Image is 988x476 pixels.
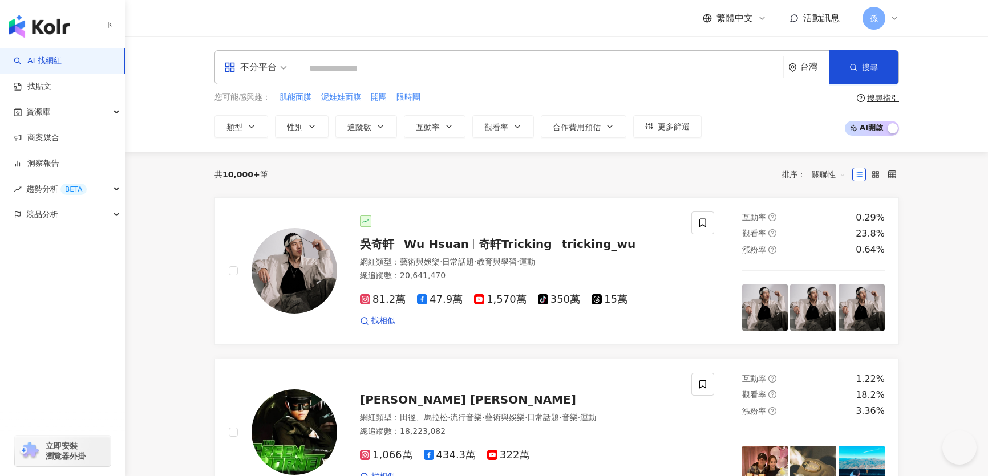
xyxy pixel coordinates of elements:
[417,294,463,306] span: 47.9萬
[224,58,277,76] div: 不分平台
[321,92,361,103] span: 泥娃娃面膜
[541,115,626,138] button: 合作費用預估
[222,170,260,179] span: 10,000+
[716,12,753,25] span: 繁體中文
[440,257,442,266] span: ·
[525,413,527,422] span: ·
[448,413,450,422] span: ·
[360,237,394,251] span: 吳奇軒
[559,413,561,422] span: ·
[856,211,885,224] div: 0.29%
[26,176,87,202] span: 趨勢分析
[803,13,840,23] span: 活動訊息
[46,441,86,461] span: 立即安裝 瀏覽器外掛
[371,315,395,327] span: 找相似
[633,115,702,138] button: 更多篩選
[812,165,846,184] span: 關聯性
[275,115,329,138] button: 性別
[742,374,766,383] span: 互動率
[477,257,517,266] span: 教育與學習
[562,237,636,251] span: tricking_wu
[321,91,362,104] button: 泥娃娃面膜
[360,426,678,437] div: 總追蹤數 ： 18,223,082
[396,92,420,103] span: 限時團
[360,393,576,406] span: [PERSON_NAME] [PERSON_NAME]
[360,270,678,282] div: 總追蹤數 ： 20,641,470
[782,165,852,184] div: 排序：
[482,413,484,422] span: ·
[857,94,865,102] span: question-circle
[26,202,58,227] span: 競品分析
[424,449,476,461] span: 434.3萬
[658,122,690,131] span: 更多篩選
[14,185,22,193] span: rise
[14,55,62,67] a: searchAI 找網紅
[485,413,525,422] span: 藝術與娛樂
[360,257,678,268] div: 網紅類型 ：
[742,406,766,416] span: 漲粉率
[768,246,776,254] span: question-circle
[214,170,268,179] div: 共 筆
[18,442,41,460] img: chrome extension
[870,12,878,25] span: 孫
[580,413,596,422] span: 運動
[226,123,242,132] span: 類型
[578,413,580,422] span: ·
[472,115,534,138] button: 觀看率
[416,123,440,132] span: 互動率
[347,123,371,132] span: 追蹤數
[867,93,899,103] div: 搜尋指引
[856,243,885,256] div: 0.64%
[14,158,59,169] a: 洞察報告
[214,92,270,103] span: 您可能感興趣：
[400,413,448,422] span: 田徑、馬拉松
[360,449,412,461] span: 1,066萬
[360,294,406,306] span: 81.2萬
[856,373,885,385] div: 1.22%
[768,229,776,237] span: question-circle
[768,375,776,383] span: question-circle
[252,389,337,475] img: KOL Avatar
[214,115,268,138] button: 類型
[214,197,899,345] a: KOL Avatar吳奇軒Wu Hsuan奇軒Trickingtricking_wu網紅類型：藝術與娛樂·日常話題·教育與學習·運動總追蹤數：20,641,47081.2萬47.9萬1,570萬...
[742,229,766,238] span: 觀看率
[474,257,476,266] span: ·
[252,228,337,314] img: KOL Avatar
[60,184,87,195] div: BETA
[768,390,776,398] span: question-circle
[279,91,312,104] button: 肌能面膜
[479,237,552,251] span: 奇軒Tricking
[404,237,469,251] span: Wu Hsuan
[592,294,627,306] span: 15萬
[400,257,440,266] span: 藝術與娛樂
[742,284,788,331] img: post-image
[839,284,885,331] img: post-image
[856,405,885,417] div: 3.36%
[370,91,387,104] button: 開團
[942,430,977,465] iframe: Help Scout Beacon - Open
[487,449,529,461] span: 322萬
[14,132,59,144] a: 商案媒合
[14,81,51,92] a: 找貼文
[742,245,766,254] span: 漲粉率
[800,62,829,72] div: 台灣
[442,257,474,266] span: 日常話題
[280,92,311,103] span: 肌能面膜
[856,389,885,401] div: 18.2%
[15,436,111,466] a: chrome extension立即安裝 瀏覽器外掛
[287,123,303,132] span: 性別
[360,315,395,327] a: 找相似
[862,63,878,72] span: 搜尋
[396,91,421,104] button: 限時團
[856,227,885,240] div: 23.8%
[829,50,898,84] button: 搜尋
[790,284,836,331] img: post-image
[562,413,578,422] span: 音樂
[768,213,776,221] span: question-circle
[484,123,508,132] span: 觀看率
[742,390,766,399] span: 觀看率
[224,62,236,73] span: appstore
[474,294,527,306] span: 1,570萬
[517,257,519,266] span: ·
[404,115,465,138] button: 互動率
